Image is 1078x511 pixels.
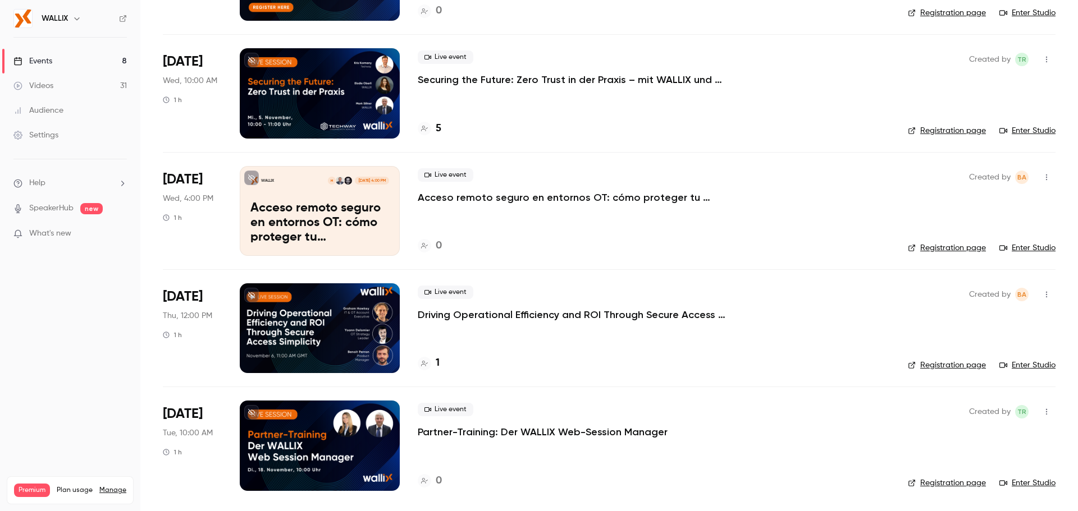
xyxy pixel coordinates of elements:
[418,308,755,321] a: Driving Operational Efficiency and ROI Through Secure Access Simplicity
[163,53,203,71] span: [DATE]
[344,177,352,185] img: Alejandro Soret Madolell
[336,177,344,185] img: Guillaume Pillon
[163,166,222,256] div: Nov 5 Wed, 4:00 PM (Europe/Madrid)
[163,405,203,423] span: [DATE]
[1017,53,1026,66] span: TR
[418,73,755,86] a: Securing the Future: Zero Trust in der Praxis – mit WALLIX und Techway
[969,288,1011,301] span: Created by
[1017,171,1026,184] span: BA
[969,405,1011,418] span: Created by
[418,286,473,299] span: Live event
[1015,171,1029,184] span: Bea Andres
[29,177,45,189] span: Help
[163,283,222,373] div: Nov 6 Thu, 12:00 PM (Europe/Madrid)
[436,238,442,254] h4: 0
[418,3,442,19] a: 0
[99,486,126,495] a: Manage
[908,7,986,19] a: Registration page
[327,176,336,185] div: M
[13,105,63,116] div: Audience
[13,130,58,141] div: Settings
[29,228,71,240] span: What's new
[436,3,442,19] h4: 0
[908,477,986,489] a: Registration page
[163,288,203,306] span: [DATE]
[163,427,213,439] span: Tue, 10:00 AM
[1017,288,1026,301] span: BA
[436,473,442,489] h4: 0
[13,56,52,67] div: Events
[908,360,986,371] a: Registration page
[999,360,1056,371] a: Enter Studio
[969,171,1011,184] span: Created by
[163,193,213,204] span: Wed, 4:00 PM
[418,121,441,136] a: 5
[163,48,222,138] div: Nov 5 Wed, 10:00 AM (Europe/Paris)
[999,242,1056,254] a: Enter Studio
[13,177,127,189] li: help-dropdown-opener
[999,7,1056,19] a: Enter Studio
[163,448,182,457] div: 1 h
[1015,288,1029,301] span: Bea Andres
[418,403,473,416] span: Live event
[163,171,203,188] span: [DATE]
[261,178,274,183] p: WALLIX
[163,330,182,339] div: 1 h
[42,13,68,24] h6: WALLIX
[80,203,103,214] span: new
[1015,405,1029,418] span: Thomas Reinhard
[163,213,182,222] div: 1 h
[908,125,986,136] a: Registration page
[418,168,473,182] span: Live event
[418,356,440,371] a: 1
[418,191,755,204] a: Acceso remoto seguro en entornos OT: cómo proteger tu infraestructura crítica con WALLIX y CMC360
[250,201,389,245] p: Acceso remoto seguro en entornos OT: cómo proteger tu infraestructura crítica con WALLIX y CMC360
[163,75,217,86] span: Wed, 10:00 AM
[999,125,1056,136] a: Enter Studio
[1017,405,1026,418] span: TR
[418,50,473,64] span: Live event
[436,356,440,371] h4: 1
[418,473,442,489] a: 0
[418,238,442,254] a: 0
[355,177,389,185] span: [DATE] 4:00 PM
[1015,53,1029,66] span: Thomas Reinhard
[163,400,222,490] div: Nov 18 Tue, 10:00 AM (Europe/Paris)
[29,202,74,214] a: SpeakerHub
[163,310,212,321] span: Thu, 12:00 PM
[14,10,32,27] img: WALLIX
[240,166,400,256] a: Acceso remoto seguro en entornos OT: cómo proteger tu infraestructura crítica con WALLIX y CMC360...
[436,121,441,136] h4: 5
[418,425,668,439] a: Partner-Training: Der WALLIX Web-Session Manager
[113,229,127,239] iframe: Noticeable Trigger
[163,95,182,104] div: 1 h
[57,486,93,495] span: Plan usage
[14,484,50,497] span: Premium
[969,53,1011,66] span: Created by
[999,477,1056,489] a: Enter Studio
[13,80,53,91] div: Videos
[908,242,986,254] a: Registration page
